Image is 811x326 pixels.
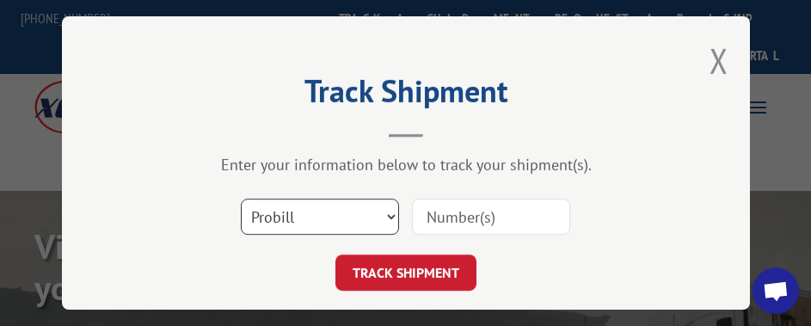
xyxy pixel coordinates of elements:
button: TRACK SHIPMENT [335,255,476,291]
div: Enter your information below to track your shipment(s). [148,155,664,175]
div: Open chat [753,268,799,314]
button: Close modal [710,38,728,83]
h2: Track Shipment [148,79,664,112]
input: Number(s) [412,199,570,235]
